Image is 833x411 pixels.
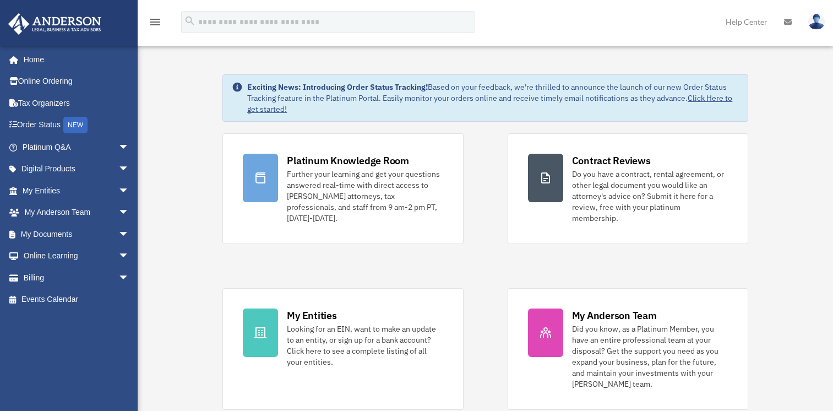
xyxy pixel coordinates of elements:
[118,245,140,268] span: arrow_drop_down
[118,202,140,224] span: arrow_drop_down
[808,14,825,30] img: User Pic
[572,154,651,167] div: Contract Reviews
[8,245,146,267] a: Online Learningarrow_drop_down
[8,202,146,224] a: My Anderson Teamarrow_drop_down
[8,289,146,311] a: Events Calendar
[8,92,146,114] a: Tax Organizers
[5,13,105,35] img: Anderson Advisors Platinum Portal
[247,93,732,114] a: Click Here to get started!
[508,133,748,244] a: Contract Reviews Do you have a contract, rental agreement, or other legal document you would like...
[247,82,428,92] strong: Exciting News: Introducing Order Status Tracking!
[247,82,738,115] div: Based on your feedback, we're thrilled to announce the launch of our new Order Status Tracking fe...
[118,180,140,202] span: arrow_drop_down
[8,71,146,93] a: Online Ordering
[8,114,146,137] a: Order StatusNEW
[287,169,443,224] div: Further your learning and get your questions answered real-time with direct access to [PERSON_NAM...
[287,323,443,367] div: Looking for an EIN, want to make an update to an entity, or sign up for a bank account? Click her...
[8,223,146,245] a: My Documentsarrow_drop_down
[222,133,463,244] a: Platinum Knowledge Room Further your learning and get your questions answered real-time with dire...
[287,309,336,322] div: My Entities
[118,223,140,246] span: arrow_drop_down
[118,267,140,289] span: arrow_drop_down
[8,48,140,71] a: Home
[149,19,162,29] a: menu
[508,288,748,410] a: My Anderson Team Did you know, as a Platinum Member, you have an entire professional team at your...
[222,288,463,410] a: My Entities Looking for an EIN, want to make an update to an entity, or sign up for a bank accoun...
[118,158,140,181] span: arrow_drop_down
[184,15,196,27] i: search
[287,154,409,167] div: Platinum Knowledge Room
[8,136,146,158] a: Platinum Q&Aarrow_drop_down
[8,180,146,202] a: My Entitiesarrow_drop_down
[63,117,88,133] div: NEW
[149,15,162,29] i: menu
[8,267,146,289] a: Billingarrow_drop_down
[572,309,657,322] div: My Anderson Team
[8,158,146,180] a: Digital Productsarrow_drop_down
[118,136,140,159] span: arrow_drop_down
[572,169,728,224] div: Do you have a contract, rental agreement, or other legal document you would like an attorney's ad...
[572,323,728,390] div: Did you know, as a Platinum Member, you have an entire professional team at your disposal? Get th...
